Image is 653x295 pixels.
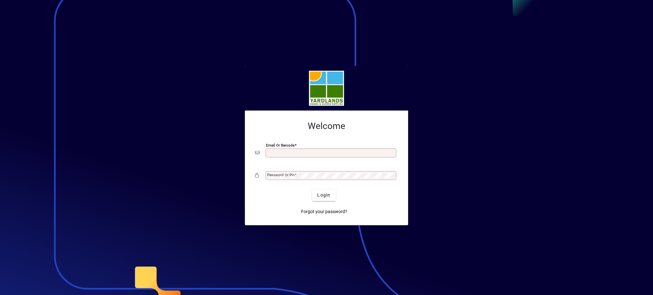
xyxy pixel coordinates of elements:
[312,190,335,201] button: Login
[255,121,398,132] h2: Welcome
[301,208,347,215] span: Forgot your password?
[267,173,295,177] mat-label: Password or Pin
[317,192,330,198] span: Login
[266,143,295,147] mat-label: Email or Barcode
[298,206,350,218] a: Forgot your password?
